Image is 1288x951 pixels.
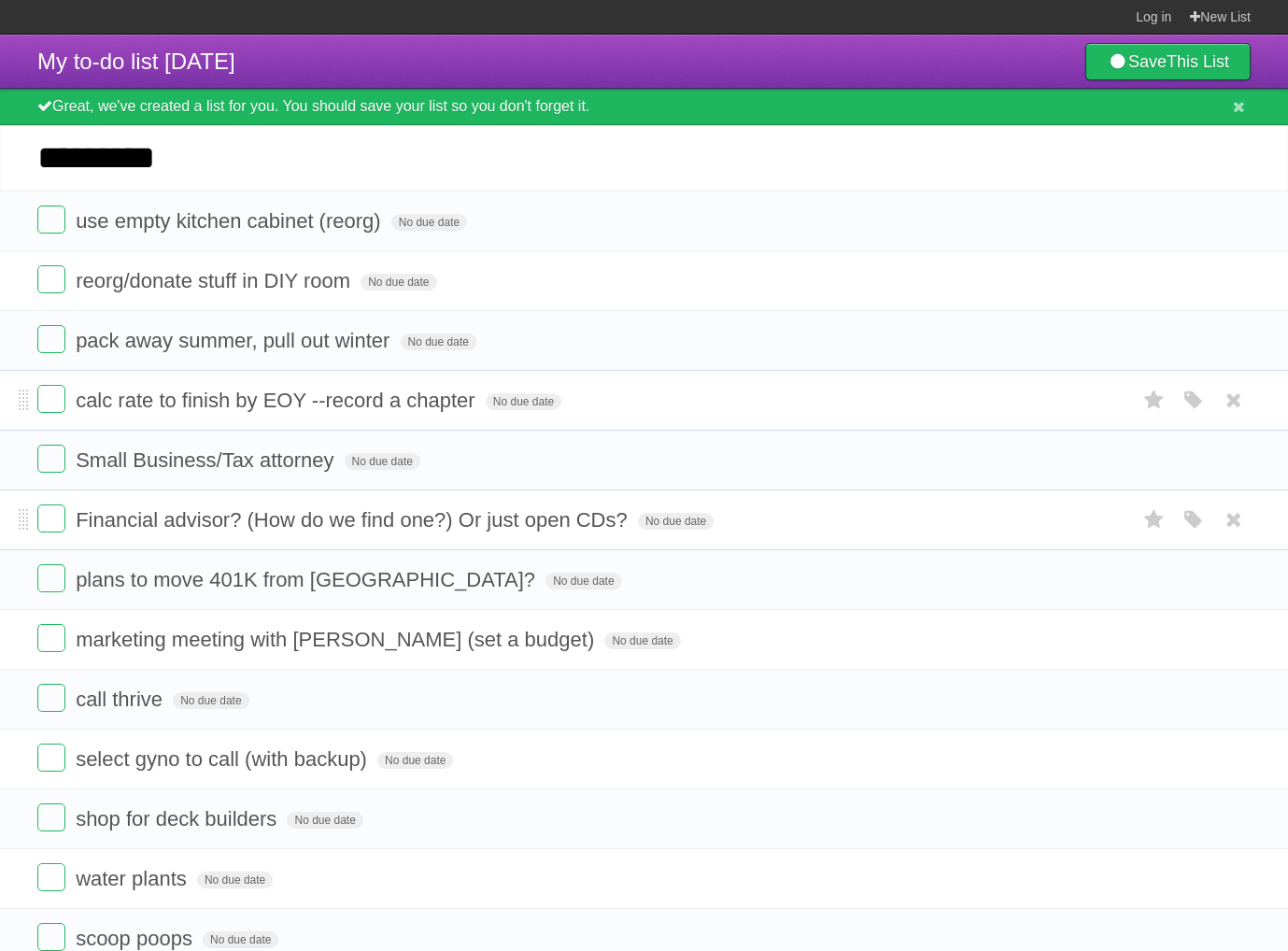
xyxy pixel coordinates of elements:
[197,872,273,888] span: No due date
[37,445,65,473] label: Done
[76,389,480,412] span: calc rate to finish by EOY --record a chapter
[37,325,65,353] label: Done
[76,747,372,771] span: select gyno to call (with backup)
[76,807,281,830] span: shop for deck builders
[76,269,355,292] span: reorg/donate stuff in DIY room
[76,688,167,711] span: call thrive
[37,504,65,532] label: Done
[1137,385,1172,416] label: Star task
[37,206,65,234] label: Done
[76,448,338,472] span: Small Business/Tax attorney
[76,628,599,651] span: marketing meeting with [PERSON_NAME] (set a budget)
[377,752,453,769] span: No due date
[545,573,621,589] span: No due date
[37,803,65,831] label: Done
[287,812,362,829] span: No due date
[638,513,714,530] span: No due date
[37,744,65,772] label: Done
[173,692,248,709] span: No due date
[76,329,394,352] span: pack away summer, pull out winter
[37,863,65,891] label: Done
[361,274,436,291] span: No due date
[1085,43,1251,80] a: SaveThis List
[486,393,561,410] span: No due date
[1137,504,1172,535] label: Star task
[391,214,467,231] span: No due date
[37,684,65,712] label: Done
[1167,52,1229,71] b: This List
[76,867,191,890] span: water plants
[203,931,278,948] span: No due date
[604,632,680,649] span: No due date
[345,453,420,470] span: No due date
[76,508,632,532] span: Financial advisor? (How do we find one?) Or just open CDs?
[37,564,65,592] label: Done
[37,923,65,951] label: Done
[401,334,476,350] span: No due date
[37,265,65,293] label: Done
[76,568,540,591] span: plans to move 401K from [GEOGRAPHIC_DATA]?
[37,49,235,74] span: My to-do list [DATE]
[37,385,65,413] label: Done
[76,209,386,233] span: use empty kitchen cabinet (reorg)
[37,624,65,652] label: Done
[76,927,197,950] span: scoop poops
